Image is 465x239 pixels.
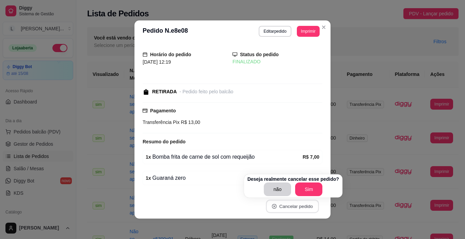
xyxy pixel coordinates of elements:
strong: Status do pedido [240,52,279,57]
span: calendar [143,52,147,57]
span: close-circle [272,204,277,209]
span: desktop [233,52,237,57]
button: close-circleCancelar pedido [266,200,319,213]
strong: 1 x [146,154,151,160]
div: RETIRADA [152,88,177,95]
div: - Pedido feito pelo balcão [179,88,233,95]
div: FINALIZADO [233,58,322,65]
p: Deseja realmente cancelar esse pedido? [247,176,339,182]
strong: 1 x [146,175,151,181]
button: Sim [295,182,322,196]
span: credit-card [143,108,147,113]
strong: Resumo do pedido [143,139,186,144]
button: Editarpedido [259,26,291,37]
strong: R$ 7,00 [303,154,319,160]
div: Guaraná zero [146,174,303,182]
span: Transferência Pix [143,119,179,125]
div: Bomba frita de carne de sol com requeijão [146,153,303,161]
span: R$ 13,00 [179,119,200,125]
strong: Pagamento [150,108,176,113]
button: Close [318,22,329,33]
h3: Pedido N. e8e08 [143,26,188,37]
button: não [264,182,291,196]
button: Imprimir [297,26,320,37]
span: [DATE] 12:19 [143,59,171,65]
strong: Horário do pedido [150,52,191,57]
